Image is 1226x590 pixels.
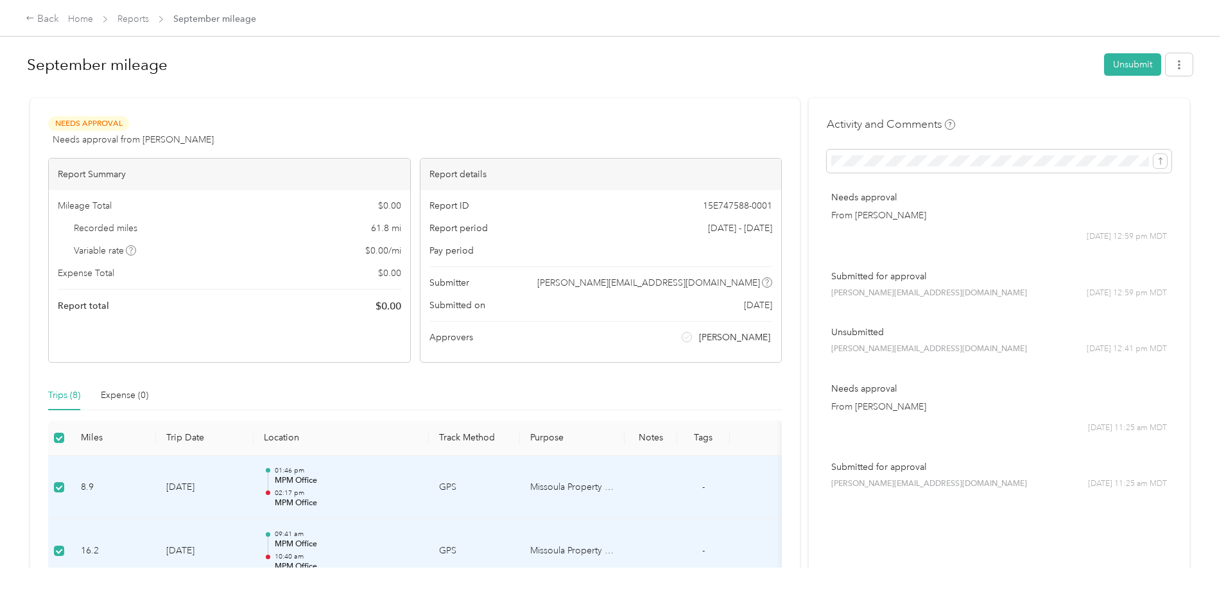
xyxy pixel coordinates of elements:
[831,478,1027,490] span: [PERSON_NAME][EMAIL_ADDRESS][DOMAIN_NAME]
[1088,478,1167,490] span: [DATE] 11:25 am MDT
[275,530,419,539] p: 09:41 am
[275,466,419,475] p: 01:46 pm
[708,221,772,235] span: [DATE] - [DATE]
[1088,422,1167,434] span: [DATE] 11:25 am MDT
[831,191,1167,204] p: Needs approval
[702,482,705,492] span: -
[831,288,1027,299] span: [PERSON_NAME][EMAIL_ADDRESS][DOMAIN_NAME]
[702,545,705,556] span: -
[275,539,419,550] p: MPM Office
[74,221,137,235] span: Recorded miles
[71,519,156,584] td: 16.2
[74,244,137,257] span: Variable rate
[371,221,401,235] span: 61.8 mi
[68,13,93,24] a: Home
[71,456,156,520] td: 8.9
[156,519,254,584] td: [DATE]
[275,489,419,498] p: 02:17 pm
[58,299,109,313] span: Report total
[429,456,520,520] td: GPS
[71,421,156,456] th: Miles
[254,421,428,456] th: Location
[378,199,401,213] span: $ 0.00
[827,116,955,132] h4: Activity and Comments
[831,382,1167,395] p: Needs approval
[49,159,410,190] div: Report Summary
[58,266,114,280] span: Expense Total
[117,13,149,24] a: Reports
[831,270,1167,283] p: Submitted for approval
[48,116,129,131] span: Needs Approval
[429,421,520,456] th: Track Method
[27,49,1095,80] h1: September mileage
[156,421,254,456] th: Trip Date
[48,388,80,403] div: Trips (8)
[831,460,1167,474] p: Submitted for approval
[520,456,625,520] td: Missoula Property Management
[378,266,401,280] span: $ 0.00
[429,221,488,235] span: Report period
[625,421,677,456] th: Notes
[26,12,59,27] div: Back
[275,561,419,573] p: MPM Office
[429,199,469,213] span: Report ID
[429,519,520,584] td: GPS
[677,421,730,456] th: Tags
[1087,231,1167,243] span: [DATE] 12:59 pm MDT
[173,12,256,26] span: September mileage
[275,475,419,487] p: MPM Office
[429,331,473,344] span: Approvers
[429,244,474,257] span: Pay period
[703,199,772,213] span: 15E747588-0001
[429,299,485,312] span: Submitted on
[53,133,214,146] span: Needs approval from [PERSON_NAME]
[1104,53,1161,76] button: Unsubmit
[537,276,760,290] span: [PERSON_NAME][EMAIL_ADDRESS][DOMAIN_NAME]
[1087,343,1167,355] span: [DATE] 12:41 pm MDT
[58,199,112,213] span: Mileage Total
[101,388,148,403] div: Expense (0)
[420,159,782,190] div: Report details
[156,456,254,520] td: [DATE]
[275,552,419,561] p: 10:40 am
[365,244,401,257] span: $ 0.00 / mi
[1154,518,1226,590] iframe: Everlance-gr Chat Button Frame
[275,498,419,509] p: MPM Office
[831,400,1167,413] p: From [PERSON_NAME]
[831,343,1027,355] span: [PERSON_NAME][EMAIL_ADDRESS][DOMAIN_NAME]
[520,421,625,456] th: Purpose
[831,325,1167,339] p: Unsubmitted
[744,299,772,312] span: [DATE]
[699,331,770,344] span: [PERSON_NAME]
[1087,288,1167,299] span: [DATE] 12:59 pm MDT
[429,276,469,290] span: Submitter
[376,299,401,314] span: $ 0.00
[520,519,625,584] td: Missoula Property Management
[831,209,1167,222] p: From [PERSON_NAME]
